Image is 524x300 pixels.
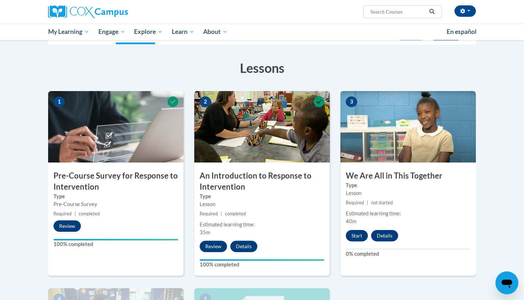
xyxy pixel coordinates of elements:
[53,96,65,107] span: 1
[53,220,81,232] button: Review
[454,5,476,17] button: Account Settings
[225,211,246,216] span: completed
[53,192,178,200] label: Type
[346,210,471,217] div: Estimated learning time:
[194,170,330,192] h3: An Introduction to Response to Intervention
[167,24,199,40] a: Learn
[199,24,232,40] a: About
[371,200,393,205] span: not started
[37,24,487,40] div: Main menu
[94,24,130,40] a: Engage
[200,261,324,269] label: 100% completed
[48,27,89,36] span: My Learning
[200,241,227,252] button: Review
[442,24,481,39] a: En español
[340,91,476,162] img: Course Image
[370,7,427,16] input: Search Courses
[200,211,218,216] span: Required
[200,221,324,229] div: Estimated learning time:
[346,189,471,197] div: Lesson
[172,27,194,36] span: Learn
[495,271,518,294] iframe: Button to launch messaging window
[371,230,398,241] button: Details
[200,192,324,200] label: Type
[48,170,184,192] h3: Pre-Course Survey for Response to Intervention
[346,200,364,205] span: Required
[340,170,476,181] h3: We Are All in This Together
[48,5,184,18] a: Cox Campus
[346,218,356,224] span: 40m
[367,200,368,205] span: |
[346,96,357,107] span: 3
[346,250,471,258] label: 0% completed
[200,200,324,208] div: Lesson
[48,5,128,18] img: Cox Campus
[79,211,100,216] span: completed
[346,181,471,189] label: Type
[129,24,167,40] a: Explore
[230,241,257,252] button: Details
[43,24,94,40] a: My Learning
[98,27,125,36] span: Engage
[221,211,222,216] span: |
[200,229,210,235] span: 35m
[447,28,477,35] span: En español
[427,7,437,16] button: Search
[75,211,76,216] span: |
[48,59,476,77] h3: Lessons
[134,27,163,36] span: Explore
[53,200,178,208] div: Pre-Course Survey
[346,230,368,241] button: Start
[200,96,211,107] span: 2
[200,259,324,261] div: Your progress
[203,27,227,36] span: About
[53,240,178,248] label: 100% completed
[53,239,178,240] div: Your progress
[48,91,184,162] img: Course Image
[194,91,330,162] img: Course Image
[53,211,72,216] span: Required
